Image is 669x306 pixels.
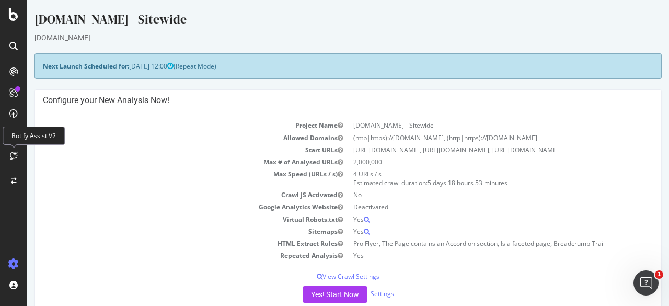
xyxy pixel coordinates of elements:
[7,10,635,32] div: [DOMAIN_NAME] - Sitewide
[16,156,321,168] td: Max # of Analysed URLs
[27,27,115,36] div: Domain: [DOMAIN_NAME]
[321,168,626,189] td: 4 URLs / s Estimated crawl duration:
[400,178,480,187] span: 5 days 18 hours 53 minutes
[116,62,176,69] div: Keywords by Traffic
[321,213,626,225] td: Yes
[275,286,340,303] button: Yes! Start Now
[16,250,321,262] td: Repeated Analysis
[16,168,321,189] td: Max Speed (URLs / s)
[7,53,635,79] div: (Repeat Mode)
[321,250,626,262] td: Yes
[40,62,94,69] div: Domain Overview
[321,201,626,213] td: Deactivated
[102,62,146,71] span: [DATE] 12:00
[16,189,321,201] td: Crawl JS Activated
[16,62,102,71] strong: Next Launch Scheduled for:
[3,127,65,145] div: Botify Assist V2
[321,225,626,237] td: Yes
[104,61,112,69] img: tab_keywords_by_traffic_grey.svg
[16,95,626,106] h4: Configure your New Analysis Now!
[16,119,321,131] td: Project Name
[17,17,25,25] img: logo_orange.svg
[343,289,367,298] a: Settings
[321,237,626,250] td: Pro Flyer, The Page contains an Accordion section, Is a faceted page, Breadcrumb Trail
[29,17,51,25] div: v 4.0.25
[321,144,626,156] td: [URL][DOMAIN_NAME], [URL][DOMAIN_NAME], [URL][DOMAIN_NAME]
[28,61,37,69] img: tab_domain_overview_orange.svg
[7,32,635,43] div: [DOMAIN_NAME]
[16,213,321,225] td: Virtual Robots.txt
[16,237,321,250] td: HTML Extract Rules
[16,201,321,213] td: Google Analytics Website
[16,272,626,281] p: View Crawl Settings
[16,225,321,237] td: Sitemaps
[321,189,626,201] td: No
[655,270,663,279] span: 1
[321,132,626,144] td: (http|https)://[DOMAIN_NAME], (http|https)://[DOMAIN_NAME]
[633,270,659,296] iframe: Intercom live chat
[16,132,321,144] td: Allowed Domains
[321,119,626,131] td: [DOMAIN_NAME] - Sitewide
[16,144,321,156] td: Start URLs
[17,27,25,36] img: website_grey.svg
[321,156,626,168] td: 2,000,000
